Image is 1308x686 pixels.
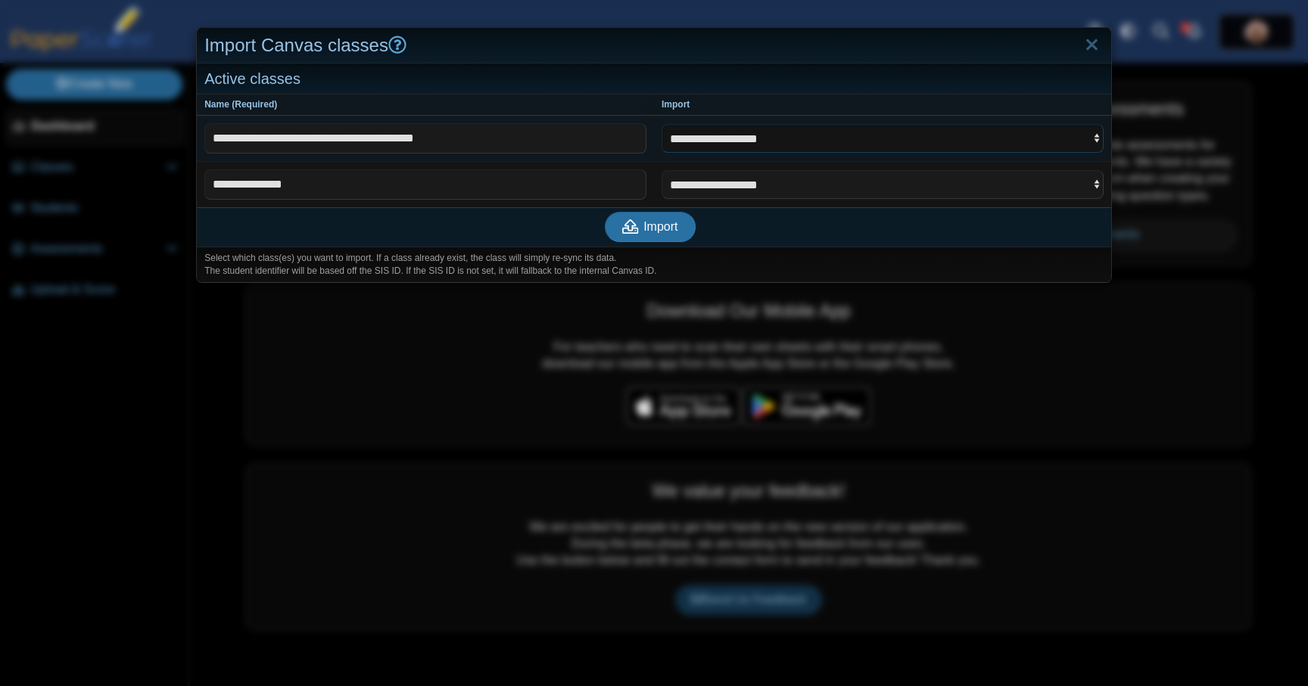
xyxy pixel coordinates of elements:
th: Import [654,95,1111,116]
span: Import [643,220,677,233]
div: Import Canvas classes [197,28,1111,64]
th: Name (Required) [197,95,654,116]
div: Select which class(es) you want to import. If a class already exist, the class will simply re-syn... [197,247,1111,282]
button: Import [605,212,696,242]
a: Close [1080,33,1104,58]
div: Active classes [197,64,1111,95]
